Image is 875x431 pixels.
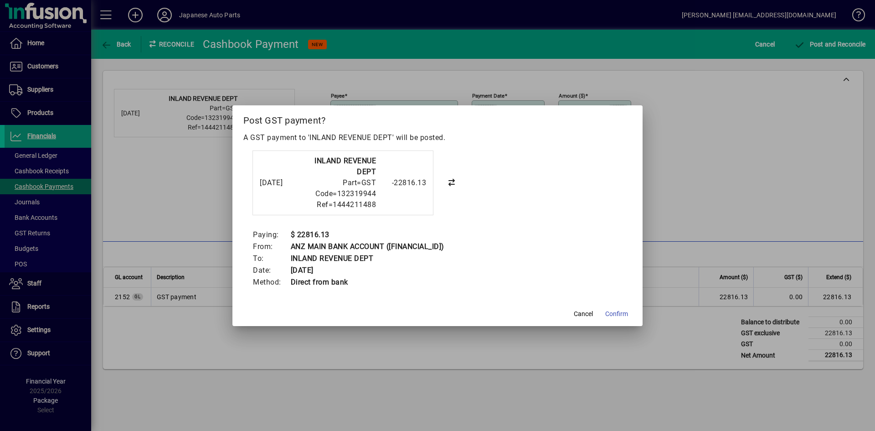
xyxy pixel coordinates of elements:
td: Date: [252,265,290,276]
p: A GST payment to 'INLAND REVENUE DEPT' will be posted. [243,132,632,143]
td: $ 22816.13 [290,229,444,241]
td: INLAND REVENUE DEPT [290,253,444,265]
span: Cancel [574,309,593,319]
button: Cancel [569,306,598,322]
td: Direct from bank [290,276,444,288]
button: Confirm [602,306,632,322]
strong: INLAND REVENUE DEPT [314,156,376,176]
td: Paying: [252,229,290,241]
span: Confirm [605,309,628,319]
span: Part=GST Code=132319944 Ref=1444211488 [315,178,376,209]
td: [DATE] [290,265,444,276]
td: Method: [252,276,290,288]
h2: Post GST payment? [232,105,643,132]
td: To: [252,253,290,265]
div: [DATE] [260,177,296,188]
td: From: [252,241,290,253]
td: ANZ MAIN BANK ACCOUNT ([FINANCIAL_ID]) [290,241,444,253]
div: -22816.13 [381,177,426,188]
